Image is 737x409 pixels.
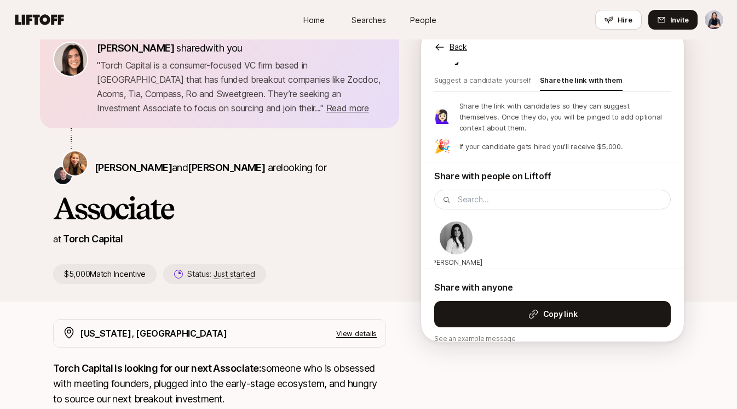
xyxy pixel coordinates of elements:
[434,75,531,90] p: Suggest a candidate yourself
[95,160,326,175] p: are looking for
[336,328,377,339] p: View details
[670,14,689,25] span: Invite
[434,140,451,153] p: 🎉
[458,193,664,206] input: Search...
[97,58,386,115] p: " Torch Capital is a consumer-focused VC firm based in [GEOGRAPHIC_DATA] that has funded breakout...
[434,169,671,183] p: Share with people on Liftoff
[543,308,577,321] strong: Copy link
[326,103,369,113] span: Read more
[595,10,642,30] button: Hire
[410,14,436,26] span: People
[434,220,478,269] div: Amy Moussavi
[188,162,265,173] span: [PERSON_NAME]
[434,280,671,294] p: Share with anyone
[80,326,227,340] p: [US_STATE], [GEOGRAPHIC_DATA]
[172,162,265,173] span: and
[705,10,723,29] img: Kendall Crocker
[187,268,255,281] p: Status:
[53,361,386,407] p: someone who is obsessed with meeting founders, plugged into the early-stage ecosystem, and hungry...
[618,14,632,25] span: Hire
[341,10,396,30] a: Searches
[648,10,698,30] button: Invite
[63,233,123,245] a: Torch Capital
[53,264,157,284] p: $5,000 Match Incentive
[459,100,671,133] p: Share the link with candidates so they can suggest themselves. Once they do, you will be pinged t...
[303,14,325,26] span: Home
[704,10,724,30] button: Kendall Crocker
[53,232,61,246] p: at
[63,151,87,175] img: Katie Reiner
[53,192,386,225] h1: Associate
[54,43,87,76] img: 71d7b91d_d7cb_43b4_a7ea_a9b2f2cc6e03.jpg
[540,75,623,90] p: Share the link with them
[97,41,247,56] p: shared
[430,258,482,268] p: [PERSON_NAME]
[352,14,386,26] span: Searches
[434,301,671,327] button: Copy link
[396,10,451,30] a: People
[450,41,467,54] p: Back
[205,42,243,54] span: with you
[434,334,671,344] p: See an example message
[54,167,72,184] img: Christopher Harper
[459,141,623,152] p: If your candidate gets hired you'll receive $5,000.
[440,221,473,254] img: Amy Moussavi
[214,269,255,279] span: Just started
[53,362,261,374] strong: Torch Capital is looking for our next Associate:
[95,162,172,173] span: [PERSON_NAME]
[286,10,341,30] a: Home
[434,110,451,123] p: 🙋🏻‍♀️
[97,42,174,54] span: [PERSON_NAME]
